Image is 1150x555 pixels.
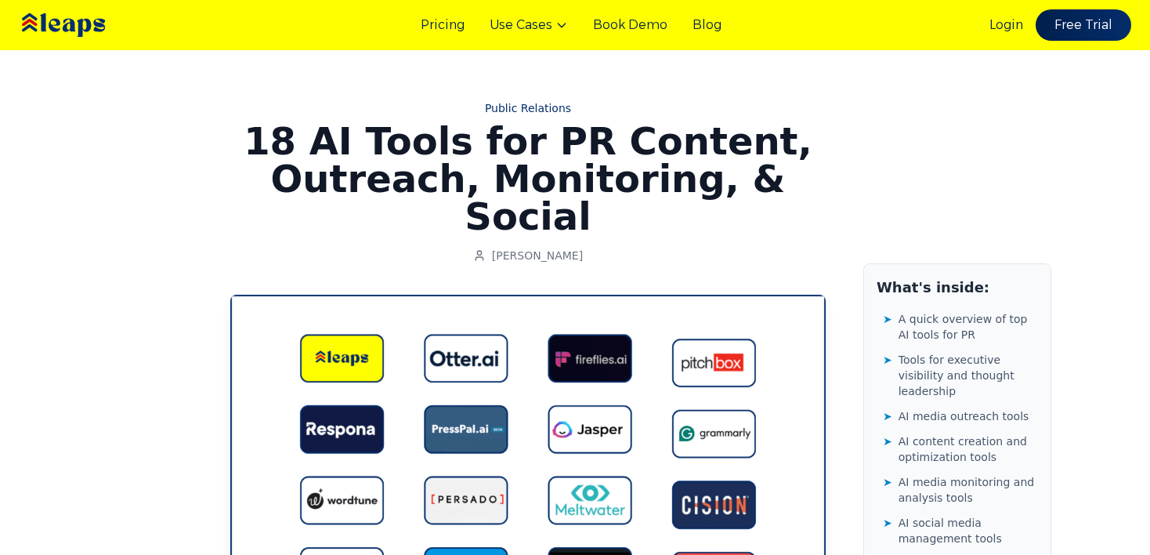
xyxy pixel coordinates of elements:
span: AI media monitoring and analysis tools [899,474,1038,506]
a: ➤AI social media management tools [883,512,1038,550]
a: ➤AI content creation and optimization tools [883,430,1038,468]
span: AI social media management tools [899,515,1038,546]
a: ➤AI media monitoring and analysis tools [883,471,1038,509]
span: A quick overview of top AI tools for PR [899,311,1038,343]
span: ➤ [883,311,892,327]
a: Book Demo [593,16,667,34]
span: ➤ [883,433,892,449]
a: Login [989,16,1023,34]
h2: What's inside: [877,277,1038,299]
span: AI media outreach tools [899,408,1029,424]
span: ➤ [883,408,892,424]
a: Public Relations [230,100,826,116]
span: AI content creation and optimization tools [899,433,1038,465]
a: Pricing [421,16,465,34]
a: ➤Tools for executive visibility and thought leadership [883,349,1038,402]
span: [PERSON_NAME] [492,248,583,263]
img: Leaps Logo [19,2,152,48]
button: Use Cases [490,16,568,34]
span: Tools for executive visibility and thought leadership [899,352,1038,399]
a: ➤AI media outreach tools [883,405,1038,427]
a: Free Trial [1036,9,1131,41]
a: Blog [693,16,721,34]
a: [PERSON_NAME] [473,248,583,263]
span: ➤ [883,515,892,531]
span: ➤ [883,474,892,490]
a: ➤A quick overview of top AI tools for PR [883,308,1038,346]
h1: 18 AI Tools for PR Content, Outreach, Monitoring, & Social [230,122,826,235]
span: ➤ [883,352,892,368]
